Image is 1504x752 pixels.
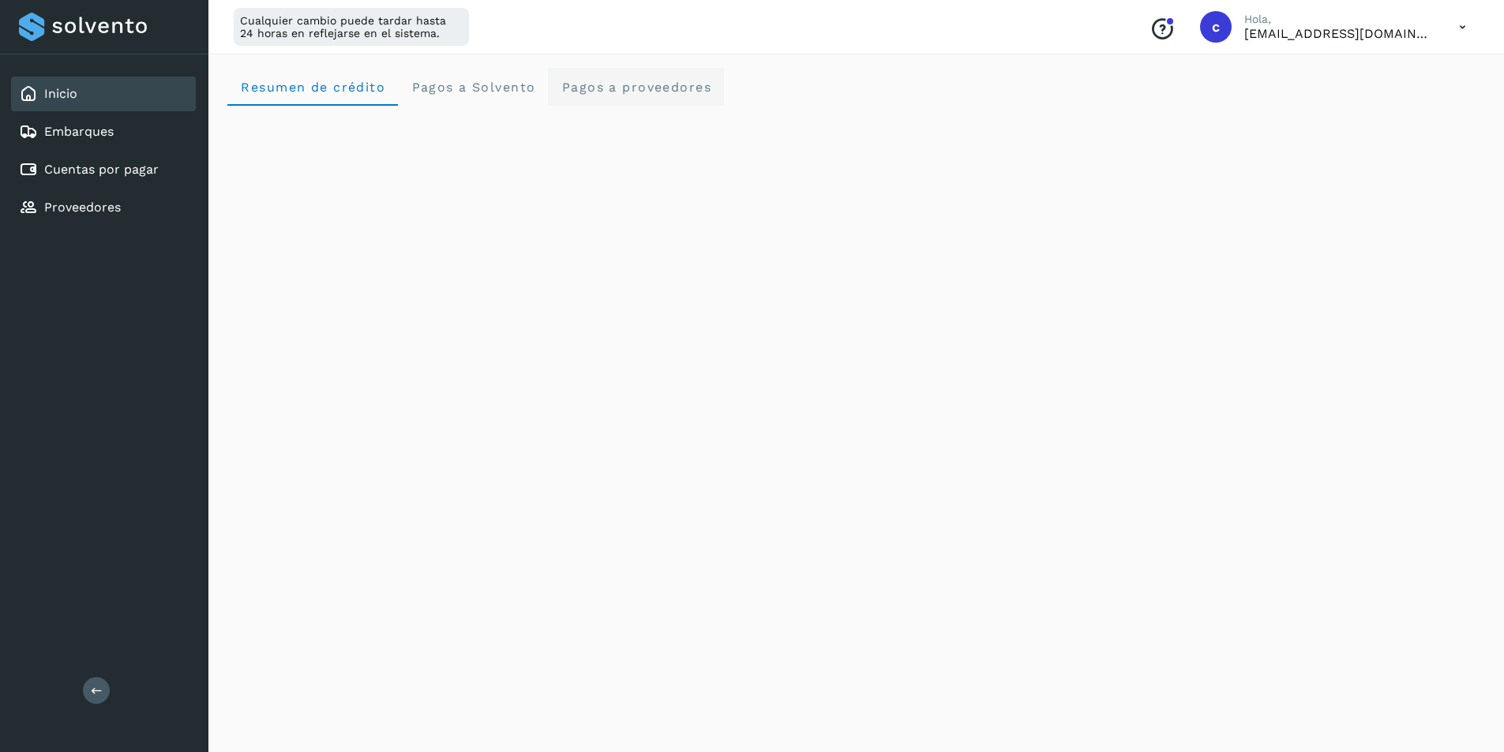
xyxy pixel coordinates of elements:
div: Proveedores [11,190,196,225]
div: Inicio [11,77,196,111]
a: Embarques [44,124,114,139]
a: Inicio [44,86,77,101]
p: contabilidad5@easo.com [1244,26,1434,41]
div: Cuentas por pagar [11,152,196,187]
span: Pagos a proveedores [561,80,711,95]
span: Resumen de crédito [240,80,385,95]
a: Cuentas por pagar [44,162,159,177]
a: Proveedores [44,200,121,215]
p: Hola, [1244,13,1434,26]
div: Embarques [11,114,196,149]
span: Pagos a Solvento [411,80,535,95]
div: Cualquier cambio puede tardar hasta 24 horas en reflejarse en el sistema. [234,8,469,46]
